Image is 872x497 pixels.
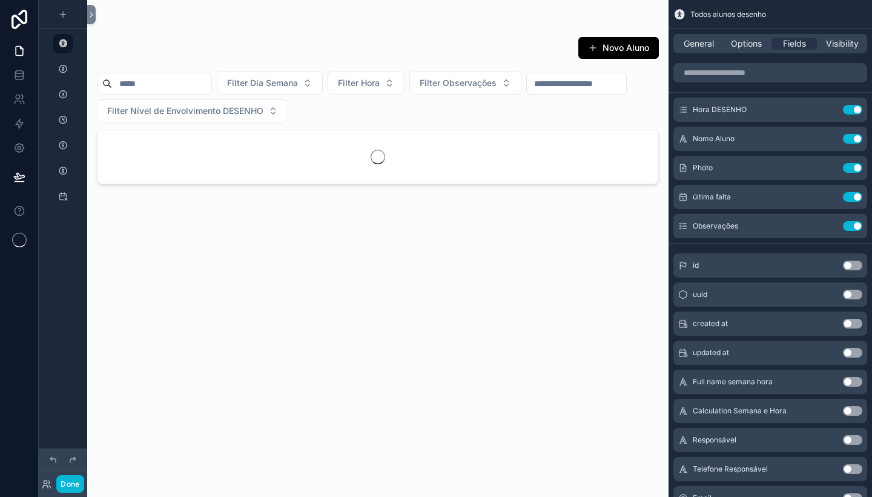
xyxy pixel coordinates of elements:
span: uuid [693,290,707,299]
span: Fields [783,38,806,50]
span: Telefone Responsável [693,464,768,474]
span: id [693,261,699,270]
span: Full name semana hora [693,377,773,387]
span: Calculation Semana e Hora [693,406,787,416]
span: Nome Aluno [693,134,735,144]
span: General [684,38,714,50]
span: Photo [693,163,713,173]
span: Options [731,38,762,50]
span: created at [693,319,728,329]
button: Done [56,475,84,493]
span: última falta [693,192,731,202]
span: Visibility [826,38,859,50]
span: Todos alunos desenho [690,10,766,19]
span: Observações [693,221,738,231]
span: Responsável [693,435,736,445]
span: updated at [693,348,729,358]
span: Hora DESENHO [693,105,747,115]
